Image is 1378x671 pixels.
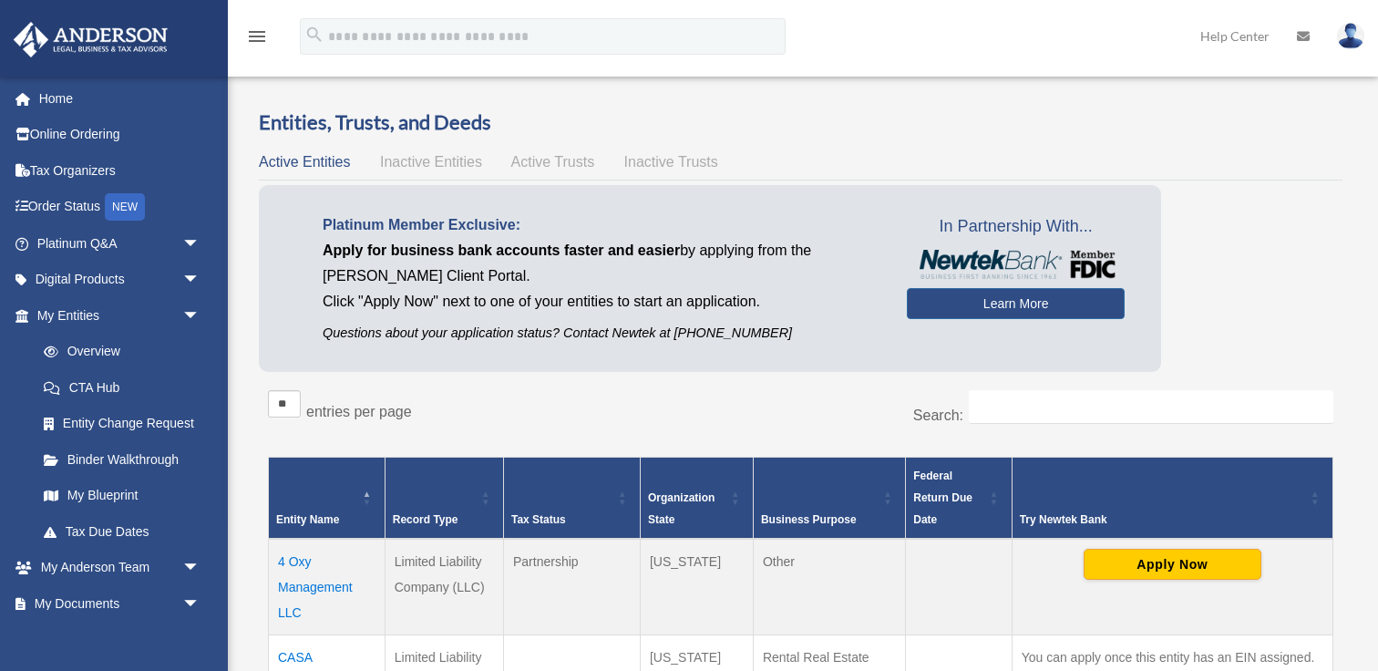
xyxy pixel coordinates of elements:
p: Click "Apply Now" next to one of your entities to start an application. [323,289,879,315]
a: My Blueprint [26,478,219,514]
i: menu [246,26,268,47]
span: Entity Name [276,513,339,526]
a: Home [13,80,228,117]
td: Partnership [503,539,640,635]
span: Record Type [393,513,458,526]
a: My Anderson Teamarrow_drop_down [13,550,228,586]
a: Online Ordering [13,117,228,153]
td: [US_STATE] [640,539,753,635]
a: Digital Productsarrow_drop_down [13,262,228,298]
h3: Entities, Trusts, and Deeds [259,108,1342,137]
button: Apply Now [1084,549,1261,580]
img: NewtekBankLogoSM.png [916,250,1116,279]
a: menu [246,32,268,47]
label: Search: [913,408,963,423]
p: by applying from the [PERSON_NAME] Client Portal. [323,238,879,289]
span: arrow_drop_down [182,585,219,623]
p: Questions about your application status? Contact Newtek at [PHONE_NUMBER] [323,322,879,345]
a: Learn More [907,288,1125,319]
a: Tax Organizers [13,152,228,189]
i: search [304,25,324,45]
th: Tax Status: Activate to sort [503,458,640,540]
img: User Pic [1337,23,1364,49]
span: arrow_drop_down [182,550,219,587]
a: Entity Change Request [26,406,219,442]
p: Platinum Member Exclusive: [323,212,879,238]
th: Record Type: Activate to sort [385,458,503,540]
a: CTA Hub [26,369,219,406]
span: Business Purpose [761,513,857,526]
th: Federal Return Due Date: Activate to sort [906,458,1012,540]
span: Inactive Entities [380,154,482,170]
span: Federal Return Due Date [913,470,972,526]
span: Active Entities [259,154,350,170]
td: Other [753,539,905,635]
a: Binder Walkthrough [26,441,219,478]
a: Platinum Q&Aarrow_drop_down [13,225,228,262]
span: Tax Status [511,513,566,526]
span: Active Trusts [511,154,595,170]
th: Try Newtek Bank : Activate to sort [1012,458,1332,540]
span: arrow_drop_down [182,262,219,299]
span: Organization State [648,491,715,526]
th: Organization State: Activate to sort [640,458,753,540]
td: Limited Liability Company (LLC) [385,539,503,635]
div: NEW [105,193,145,221]
a: Tax Due Dates [26,513,219,550]
a: My Entitiesarrow_drop_down [13,297,219,334]
th: Entity Name: Activate to invert sorting [269,458,386,540]
span: In Partnership With... [907,212,1125,242]
span: Apply for business bank accounts faster and easier [323,243,680,258]
span: arrow_drop_down [182,297,219,335]
div: Try Newtek Bank [1020,509,1305,531]
label: entries per page [306,404,412,419]
a: My Documentsarrow_drop_down [13,585,228,622]
td: 4 Oxy Management LLC [269,539,386,635]
a: Overview [26,334,210,370]
a: Order StatusNEW [13,189,228,226]
th: Business Purpose: Activate to sort [753,458,905,540]
span: arrow_drop_down [182,225,219,263]
img: Anderson Advisors Platinum Portal [8,22,173,57]
span: Inactive Trusts [624,154,718,170]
